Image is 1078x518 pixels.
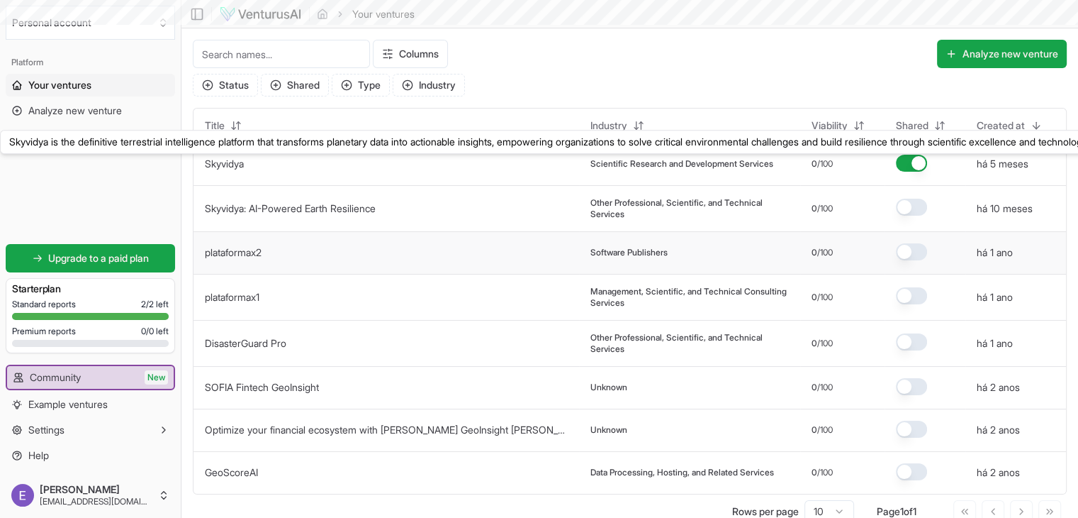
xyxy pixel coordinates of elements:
button: Shared [261,74,329,97]
span: /100 [817,203,833,214]
button: [PERSON_NAME][EMAIL_ADDRESS][DOMAIN_NAME] [6,478,175,512]
span: 0 [812,158,817,170]
span: Page [877,505,900,517]
span: [PERSON_NAME] [40,483,152,496]
span: Industry [590,119,627,133]
button: há 1 ano [977,246,1013,260]
span: 0 [812,203,817,214]
span: /100 [817,247,833,258]
span: 0 [812,292,817,303]
button: plataformax2 [205,246,262,260]
button: SOFIA Fintech GeoInsight [205,380,319,395]
button: Skyvidya: AI-Powered Earth Resilience [205,202,376,216]
button: Skyvidya [205,157,244,171]
span: Settings [28,423,64,437]
span: /100 [817,338,833,349]
a: Example ventures [6,393,175,416]
span: Help [28,448,49,463]
button: Columns [373,40,448,68]
span: Analyze new venture [28,104,122,118]
span: Premium reports [12,326,76,337]
a: plataformax1 [205,291,259,303]
span: of [904,505,913,517]
button: Analyze new venture [937,40,1067,68]
span: /100 [817,158,833,170]
span: New [145,370,168,385]
input: Search names... [193,40,370,68]
span: Viability [812,119,848,133]
h3: Starter plan [12,282,169,296]
span: Unknown [590,382,627,393]
button: há 1 ano [977,290,1013,304]
a: CommunityNew [7,366,174,389]
button: há 2 anos [977,423,1020,437]
span: 0 [812,247,817,258]
button: Optimize your financial ecosystem with [PERSON_NAME] GeoInsight [PERSON_NAME]'s AI-powered platfo... [205,423,568,437]
a: GeoScoreAI [205,466,258,478]
button: Type [332,74,390,97]
span: Your ventures [28,78,91,92]
button: há 5 meses [977,157,1028,171]
button: há 2 anos [977,465,1020,480]
a: Your ventures [6,74,175,97]
span: Created at [977,119,1025,133]
span: /100 [817,424,833,436]
span: Data Processing, Hosting, and Related Services [590,467,774,478]
span: [EMAIL_ADDRESS][DOMAIN_NAME] [40,496,152,507]
button: há 10 meses [977,202,1033,216]
span: Other Professional, Scientific, and Technical Services [590,197,789,220]
span: /100 [817,292,833,303]
button: GeoScoreAI [205,465,258,480]
a: Help [6,444,175,467]
span: Standard reports [12,299,76,310]
span: Software Publishers [590,247,668,258]
button: Settings [6,419,175,441]
span: 0 [812,382,817,393]
span: /100 [817,467,833,478]
span: Community [30,370,81,385]
button: há 1 ano [977,336,1013,351]
a: DisasterGuard Pro [205,337,286,349]
span: 0 / 0 left [141,326,169,337]
span: Scientific Research and Development Services [590,158,773,170]
span: 0 [812,424,817,436]
button: plataformax1 [205,290,259,304]
button: Title [196,114,250,137]
button: Status [193,74,258,97]
span: Other Professional, Scientific, and Technical Services [590,332,789,355]
button: Industry [393,74,465,97]
button: Industry [582,114,653,137]
button: Viability [803,114,873,137]
a: SOFIA Fintech GeoInsight [205,381,319,393]
a: Analyze new venture [6,99,175,122]
a: Skyvidya: AI-Powered Earth Resilience [205,202,376,214]
span: 2 / 2 left [141,299,169,310]
button: DisasterGuard Pro [205,336,286,351]
span: 0 [812,467,817,478]
a: Upgrade to a paid plan [6,244,175,272]
button: Shared [887,114,954,137]
span: Title [205,119,225,133]
button: Created at [968,114,1050,137]
span: Upgrade to a paid plan [48,251,149,265]
span: Management, Scientific, and Technical Consulting Services [590,286,789,309]
span: Unknown [590,424,627,436]
a: Skyvidya [205,158,244,170]
span: Shared [896,119,928,133]
span: Example ventures [28,397,108,412]
span: 0 [812,338,817,349]
span: 1 [913,505,916,517]
span: 1 [900,505,904,517]
button: há 2 anos [977,380,1020,395]
div: Platform [6,51,175,74]
span: /100 [817,382,833,393]
a: plataformax2 [205,246,262,258]
img: ACg8ocIYmrOXR9i6bH0pCqaKUyPheHD8yyFCz20-f6p6IhaSRwVr3Q=s96-c [11,484,34,507]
